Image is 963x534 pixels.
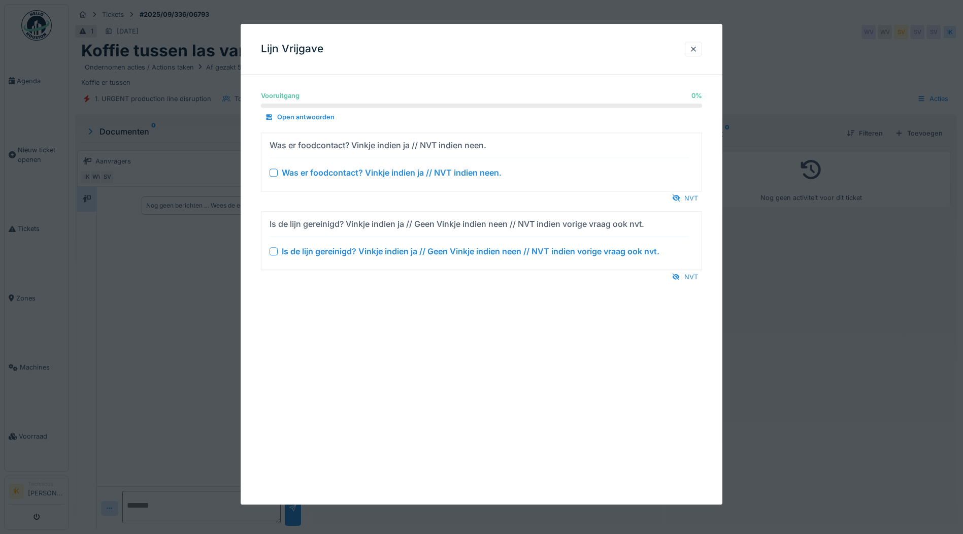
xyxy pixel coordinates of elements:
[261,111,339,124] div: Open antwoorden
[668,191,702,205] div: NVT
[261,104,702,108] progress: 0 %
[282,245,659,257] div: Is de lijn gereinigd? Vinkje indien ja // Geen Vinkje indien neen // NVT indien vorige vraag ook ...
[270,218,644,230] div: Is de lijn gereinigd? Vinkje indien ja // Geen Vinkje indien neen // NVT indien vorige vraag ook ...
[265,137,698,187] summary: Was er foodcontact? Vinkje indien ja // NVT indien neen. Was er foodcontact? Vinkje indien ja // ...
[282,166,502,179] div: Was er foodcontact? Vinkje indien ja // NVT indien neen.
[691,91,702,101] div: 0 %
[270,139,486,151] div: Was er foodcontact? Vinkje indien ja // NVT indien neen.
[668,270,702,284] div: NVT
[261,91,300,101] div: Vooruitgang
[265,216,698,265] summary: Is de lijn gereinigd? Vinkje indien ja // Geen Vinkje indien neen // NVT indien vorige vraag ook ...
[261,43,323,55] h3: Lijn Vrijgave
